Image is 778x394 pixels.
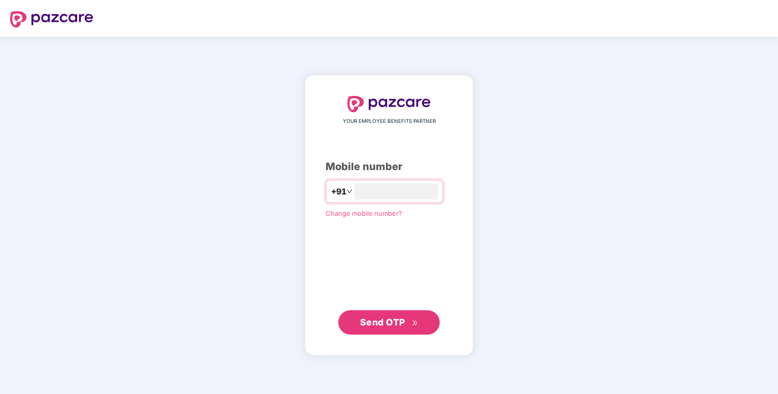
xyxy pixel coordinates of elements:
[331,185,346,198] span: +91
[347,96,431,112] img: logo
[338,310,440,335] button: Send OTPdouble-right
[343,117,436,125] span: YOUR EMPLOYEE BENEFITS PARTNER
[360,317,405,327] span: Send OTP
[326,159,452,175] div: Mobile number
[412,320,418,326] span: double-right
[10,11,93,27] img: logo
[346,188,352,194] span: down
[326,209,402,217] a: Change mobile number?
